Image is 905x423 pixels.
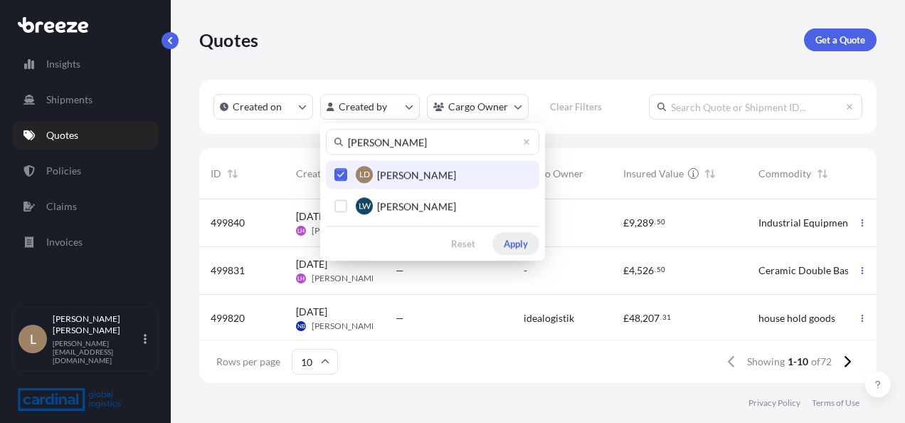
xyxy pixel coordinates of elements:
[320,123,545,261] div: createdBy Filter options
[451,236,475,251] p: Reset
[326,129,539,155] input: Search team member
[377,168,456,182] span: [PERSON_NAME]
[504,236,528,251] p: Apply
[377,199,456,214] span: [PERSON_NAME]
[359,167,370,182] span: LD
[359,199,371,213] span: LW
[326,160,539,220] div: Select Option
[492,232,539,255] button: Apply
[326,160,539,189] button: LD[PERSON_NAME]
[440,232,487,255] button: Reset
[326,192,539,220] button: LW[PERSON_NAME]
